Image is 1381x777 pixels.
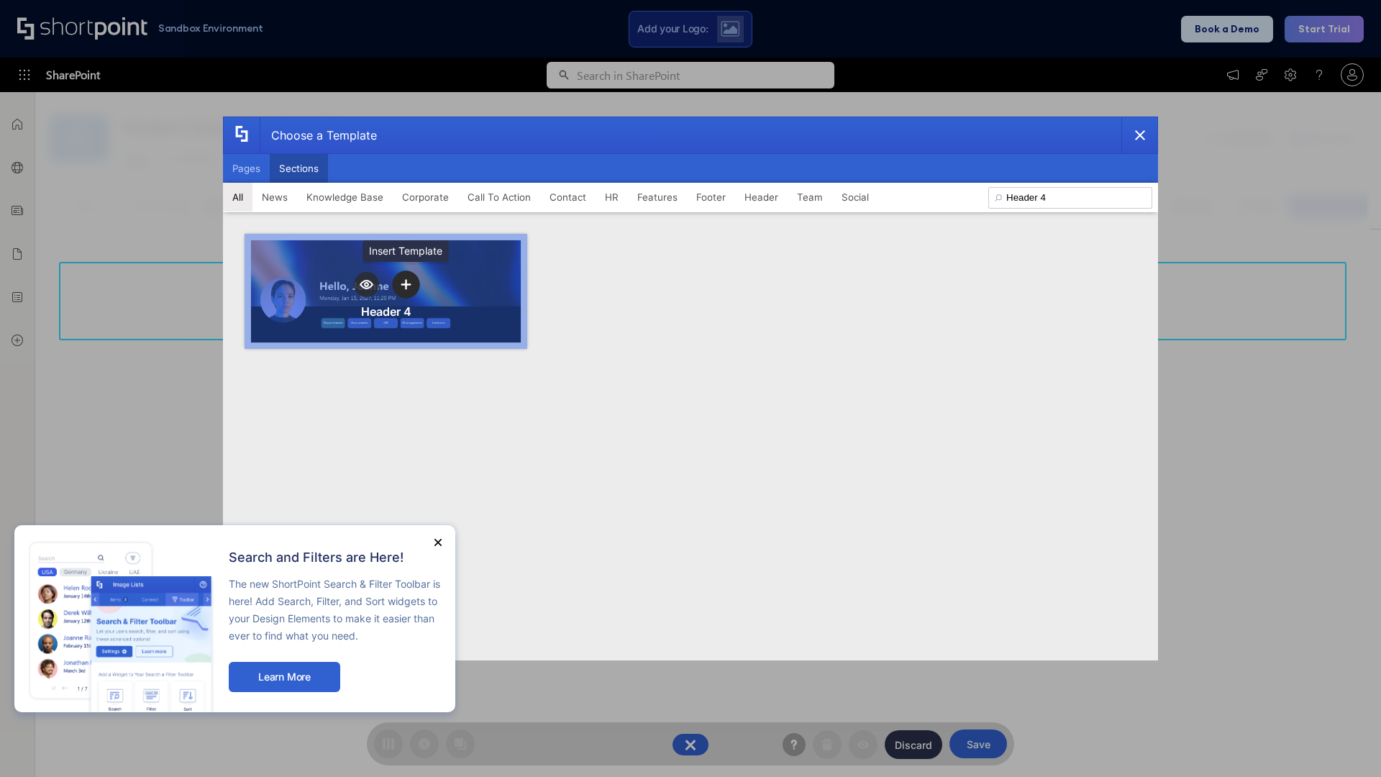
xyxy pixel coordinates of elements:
[223,154,270,183] button: Pages
[458,183,540,212] button: Call To Action
[540,183,596,212] button: Contact
[223,183,252,212] button: All
[687,183,735,212] button: Footer
[1309,708,1381,777] iframe: Chat Widget
[229,576,441,645] p: The new ShortPoint Search & Filter Toolbar is here! Add Search, Filter, and Sort widgets to your ...
[260,117,377,153] div: Choose a Template
[788,183,832,212] button: Team
[393,183,458,212] button: Corporate
[223,117,1158,660] div: template selector
[735,183,788,212] button: Header
[229,662,340,692] button: Learn More
[252,183,297,212] button: News
[988,187,1152,209] input: Search
[361,304,411,319] div: Header 4
[832,183,878,212] button: Social
[29,540,214,712] img: new feature image
[596,183,628,212] button: HR
[628,183,687,212] button: Features
[229,550,441,565] h2: Search and Filters are Here!
[270,154,328,183] button: Sections
[297,183,393,212] button: Knowledge Base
